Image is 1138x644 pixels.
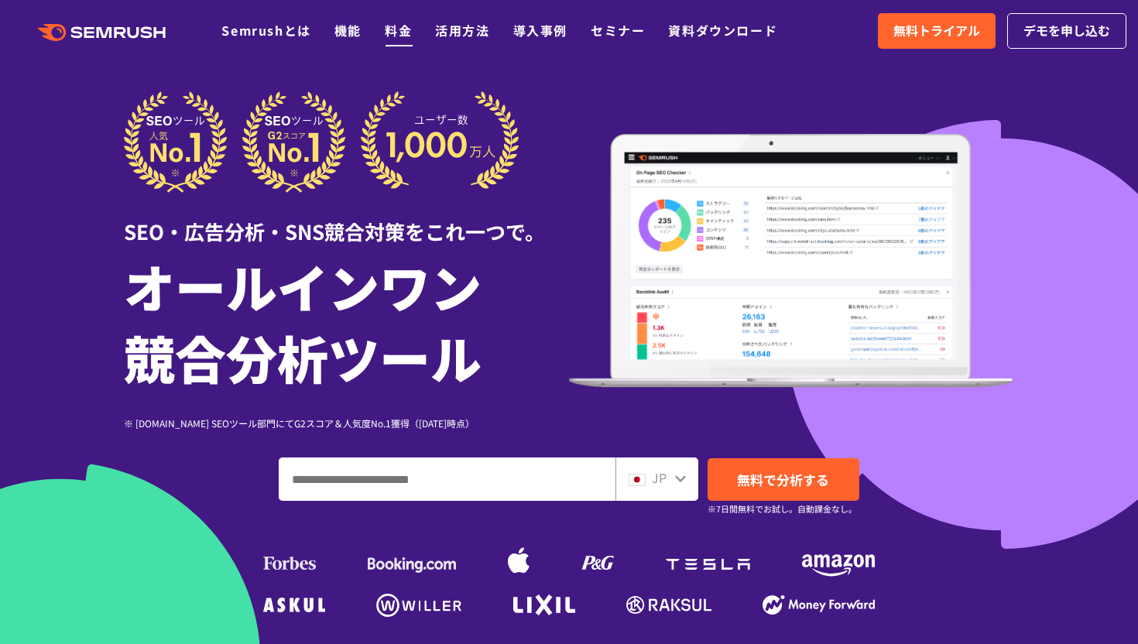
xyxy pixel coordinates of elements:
[385,21,412,39] a: 料金
[591,21,645,39] a: セミナー
[878,13,996,49] a: 無料トライアル
[513,21,567,39] a: 導入事例
[124,193,569,246] div: SEO・広告分析・SNS競合対策をこれ一つで。
[708,502,857,516] small: ※7日間無料でお試し。自動課金なし。
[435,21,489,39] a: 活用方法
[893,21,980,41] span: 無料トライアル
[1007,13,1126,49] a: デモを申し込む
[334,21,362,39] a: 機能
[124,250,569,392] h1: オールインワン 競合分析ツール
[737,470,829,489] span: 無料で分析する
[668,21,777,39] a: 資料ダウンロード
[708,458,859,501] a: 無料で分析する
[279,458,615,500] input: ドメイン、キーワードまたはURLを入力してください
[124,416,569,430] div: ※ [DOMAIN_NAME] SEOツール部門にてG2スコア＆人気度No.1獲得（[DATE]時点）
[221,21,310,39] a: Semrushとは
[1023,21,1110,41] span: デモを申し込む
[652,468,667,487] span: JP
